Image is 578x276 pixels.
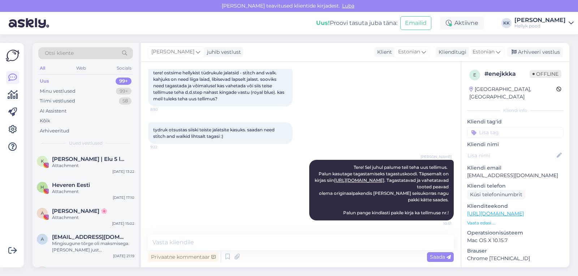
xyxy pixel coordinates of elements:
[148,252,219,262] div: Privaatne kommentaar
[514,17,574,29] a: [PERSON_NAME]Hellyk pood
[119,97,131,105] div: 58
[473,48,495,56] span: Estonian
[41,158,44,164] span: K
[436,48,466,56] div: Klienditugi
[467,141,564,148] p: Kliendi nimi
[40,108,66,115] div: AI Assistent
[340,3,357,9] span: Luba
[40,184,44,190] span: H
[45,49,74,57] span: Otsi kliente
[398,48,420,56] span: Estonian
[52,188,134,195] div: Attachment
[40,117,50,124] div: Kõik
[530,70,561,78] span: Offline
[514,17,566,23] div: [PERSON_NAME]
[467,127,564,138] input: Lisa tag
[112,221,134,226] div: [DATE] 15:02
[473,72,476,78] span: e
[467,220,564,226] p: Vaata edasi ...
[52,162,134,169] div: Attachment
[334,178,384,183] a: [URL][DOMAIN_NAME]
[116,88,131,95] div: 99+
[52,240,134,253] div: Mingisugune tõrge oli maksmisega. [PERSON_NAME] just [PERSON_NAME] teavitus, et makse läks kenast...
[507,47,563,57] div: Arhiveeri vestlus
[484,70,530,78] div: # enejkkka
[75,63,87,73] div: Web
[52,234,127,240] span: annamariataidla@gmail.com
[69,140,103,146] span: Uued vestlused
[467,247,564,255] p: Brauser
[467,190,525,200] div: Küsi telefoninumbrit
[112,169,134,174] div: [DATE] 13:22
[153,70,285,101] span: tere! ostsime hellykist tüdrukule jalatsid - stitch and walk. kahjuks on need liiga laiad, libise...
[467,182,564,190] p: Kliendi telefon
[316,19,330,26] b: Uus!
[40,127,69,135] div: Arhiveeritud
[467,172,564,179] p: [EMAIL_ADDRESS][DOMAIN_NAME]
[150,107,177,112] span: 8:50
[374,48,392,56] div: Klient
[440,17,484,30] div: Aktiivne
[420,154,452,159] span: [PERSON_NAME]
[316,19,397,27] div: Proovi tasuta juba täna:
[113,253,134,259] div: [DATE] 21:19
[40,97,75,105] div: Tiimi vestlused
[52,266,99,273] span: Jane Sõna
[115,63,133,73] div: Socials
[41,210,44,216] span: A
[501,18,512,28] div: KK
[469,86,556,101] div: [GEOGRAPHIC_DATA], [GEOGRAPHIC_DATA]
[52,208,108,214] span: Andra 🌸
[467,210,524,217] a: [URL][DOMAIN_NAME]
[467,255,564,262] p: Chrome [TECHNICAL_ID]
[467,107,564,114] div: Kliendi info
[400,16,431,30] button: Emailid
[204,48,241,56] div: juhib vestlust
[467,118,564,126] p: Kliendi tag'id
[467,202,564,210] p: Klienditeekond
[315,165,450,215] span: Tere! Sel juhul palume teil teha uus tellimus. Palun kasutage tagastamiseks tagastuskoodi. Täpsem...
[116,78,131,85] div: 99+
[41,236,44,242] span: a
[113,195,134,200] div: [DATE] 17:10
[424,221,452,226] span: 10:51
[40,88,76,95] div: Minu vestlused
[52,156,127,162] span: Kristiina Kruus | Elu 5 lapsega
[38,63,47,73] div: All
[150,144,177,150] span: 9:22
[40,78,49,85] div: Uus
[153,127,276,139] span: tydruk otsustas siiski teiste jalatsite kasuks. saadan need stitch and walkid lihtsalt tagasi :)
[151,48,194,56] span: [PERSON_NAME]
[52,182,90,188] span: Heveren Eesti
[52,214,134,221] div: Attachment
[467,164,564,172] p: Kliendi email
[467,237,564,244] p: Mac OS X 10.15.7
[514,23,566,29] div: Hellyk pood
[467,152,555,159] input: Lisa nimi
[430,254,451,260] span: Saada
[6,49,20,62] img: Askly Logo
[467,229,564,237] p: Operatsioonisüsteem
